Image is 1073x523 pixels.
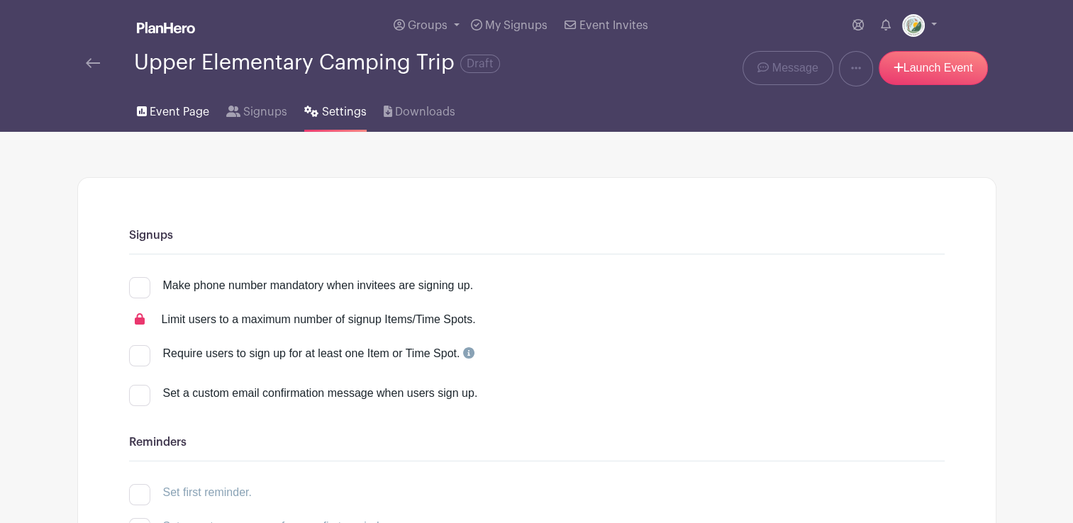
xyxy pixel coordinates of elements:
span: Downloads [395,103,455,120]
img: logo_white-6c42ec7e38ccf1d336a20a19083b03d10ae64f83f12c07503d8b9e83406b4c7d.svg [137,22,195,33]
span: Groups [408,20,447,31]
div: Make phone number mandatory when invitees are signing up. [163,277,474,294]
div: Require users to sign up for at least one Item or Time Spot. [163,345,474,362]
span: Event Page [150,103,209,120]
img: back-arrow-29a5d9b10d5bd6ae65dc969a981735edf675c4d7a1fe02e03b50dbd4ba3cdb55.svg [86,58,100,68]
a: Event Page [137,86,209,132]
a: Signups [226,86,287,132]
a: Message [743,51,833,85]
a: Set first reminder. [129,486,252,498]
div: Set first reminder. [163,484,252,501]
span: Message [772,60,818,77]
img: MSIM_LogoCircular.jpg [902,14,925,37]
a: Launch Event [879,51,988,85]
span: Event Invites [579,20,648,31]
div: Set a custom email confirmation message when users sign up. [163,385,945,402]
span: My Signups [485,20,547,31]
h6: Signups [129,229,945,242]
span: Draft [460,55,500,73]
span: Settings [322,103,367,120]
span: Signups [243,103,287,120]
a: Downloads [384,86,455,132]
div: Upper Elementary Camping Trip [134,51,500,74]
a: Settings [304,86,366,132]
h6: Reminders [129,436,945,449]
div: Limit users to a maximum number of signup Items/Time Spots. [162,311,476,328]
